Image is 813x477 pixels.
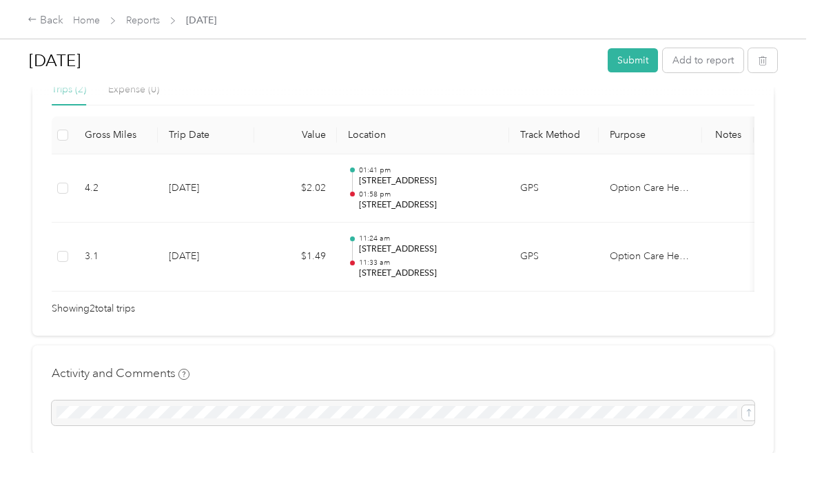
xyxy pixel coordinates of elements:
p: 11:33 am [359,258,498,267]
p: 11:24 am [359,234,498,243]
th: Location [337,116,509,154]
th: Tags [754,116,805,154]
th: Notes [702,116,754,154]
p: [STREET_ADDRESS] [359,199,498,212]
th: Gross Miles [74,116,158,154]
button: Submit [608,48,658,72]
th: Track Method [509,116,599,154]
th: Purpose [599,116,702,154]
p: [STREET_ADDRESS] [359,175,498,187]
td: GPS [509,154,599,223]
h1: Sep 2025 [29,44,598,77]
a: Reports [126,14,160,26]
th: Trip Date [158,116,254,154]
td: Option Care Health [599,154,702,223]
span: [DATE] [186,13,216,28]
button: Add to report [663,48,743,72]
span: Showing 2 total trips [52,301,135,316]
td: $2.02 [254,154,337,223]
div: Back [28,12,63,29]
td: [DATE] [158,223,254,292]
h4: Activity and Comments [52,365,189,382]
td: 3.1 [74,223,158,292]
p: 01:41 pm [359,165,498,175]
p: [STREET_ADDRESS] [359,267,498,280]
a: Home [73,14,100,26]
td: Option Care Health [599,223,702,292]
td: $1.49 [254,223,337,292]
td: 4.2 [74,154,158,223]
th: Value [254,116,337,154]
iframe: Everlance-gr Chat Button Frame [736,400,813,477]
td: GPS [509,223,599,292]
p: [STREET_ADDRESS] [359,243,498,256]
p: 01:58 pm [359,190,498,199]
td: [DATE] [158,154,254,223]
